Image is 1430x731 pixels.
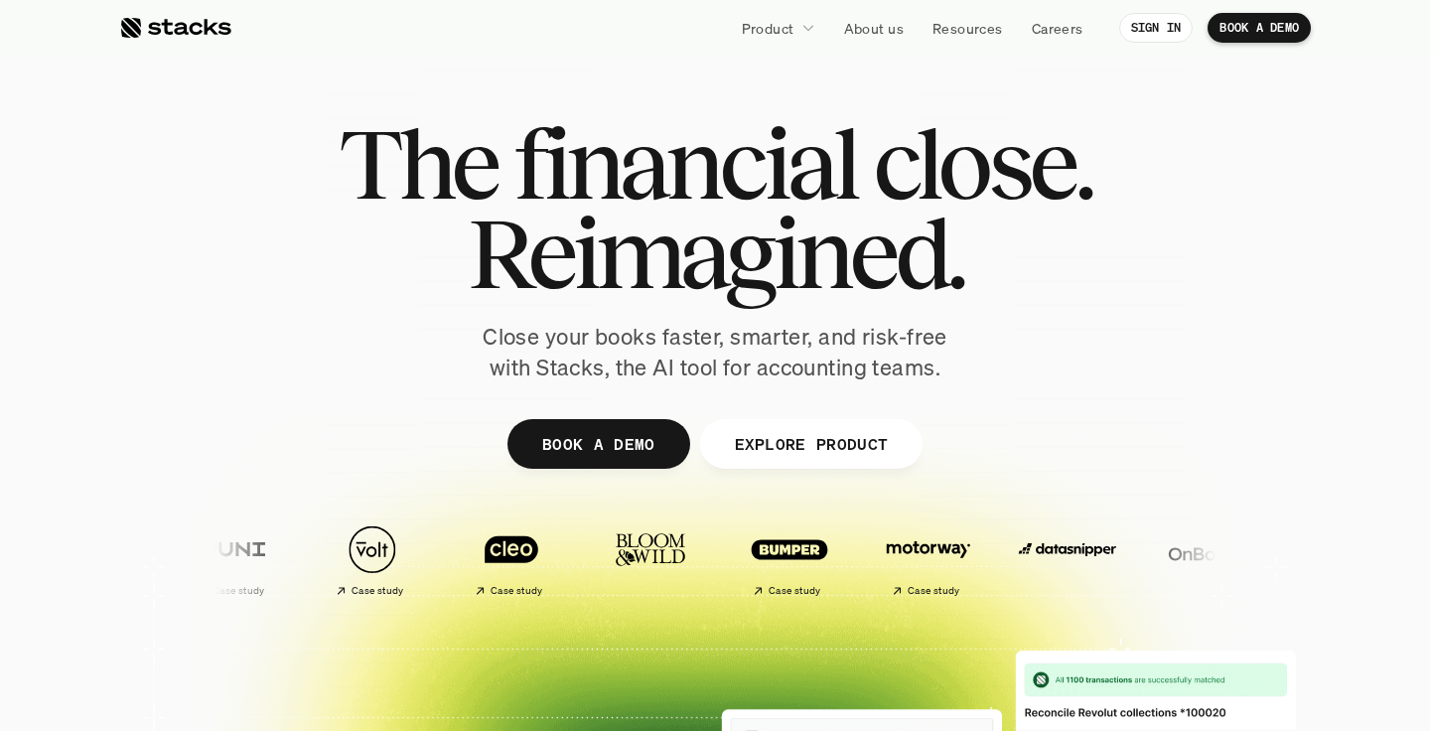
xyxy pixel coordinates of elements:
span: Reimagined. [468,209,963,298]
span: The [339,119,497,209]
span: close. [873,119,1091,209]
p: Close your books faster, smarter, and risk-free with Stacks, the AI tool for accounting teams. [467,322,963,383]
p: BOOK A DEMO [1219,21,1299,35]
a: Resources [921,10,1015,46]
h2: Case study [352,585,404,597]
p: EXPLORE PRODUCT [734,429,888,458]
p: Resources [932,18,1003,39]
p: Product [742,18,794,39]
a: Case study [447,514,576,605]
p: SIGN IN [1131,21,1182,35]
h2: Case study [769,585,821,597]
a: Case study [864,514,993,605]
p: Careers [1032,18,1083,39]
h2: Case study [491,585,543,597]
p: BOOK A DEMO [542,429,655,458]
a: EXPLORE PRODUCT [699,419,923,469]
a: Careers [1020,10,1095,46]
a: Case study [308,514,437,605]
p: About us [844,18,904,39]
span: financial [513,119,856,209]
a: Case study [169,514,298,605]
a: About us [832,10,916,46]
a: BOOK A DEMO [507,419,690,469]
h2: Case study [213,585,265,597]
a: BOOK A DEMO [1208,13,1311,43]
h2: Case study [908,585,960,597]
a: Case study [725,514,854,605]
a: SIGN IN [1119,13,1194,43]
